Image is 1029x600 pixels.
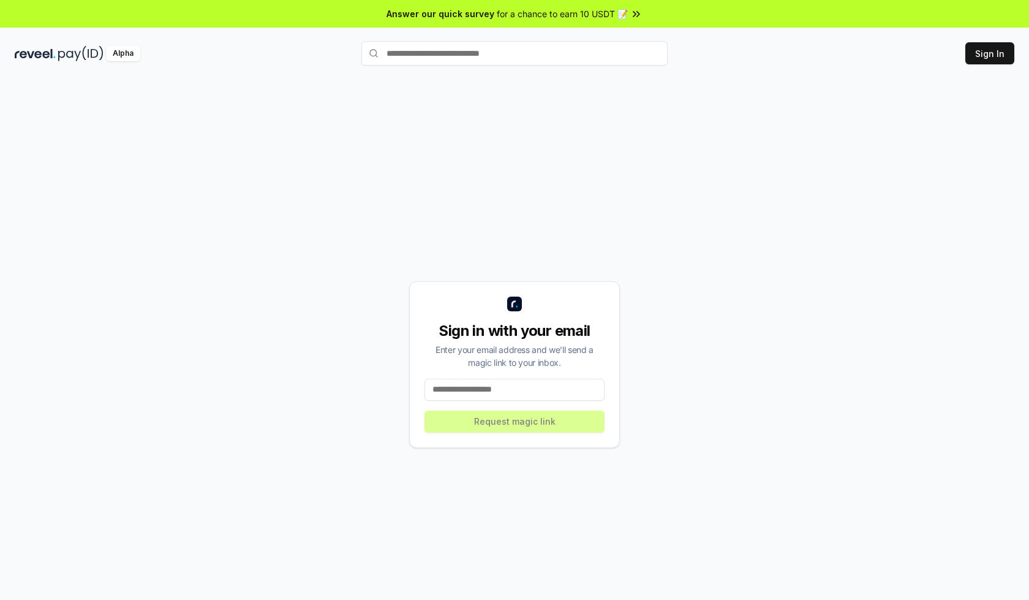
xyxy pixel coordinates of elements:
[424,343,605,369] div: Enter your email address and we’ll send a magic link to your inbox.
[386,7,494,20] span: Answer our quick survey
[507,297,522,311] img: logo_small
[15,46,56,61] img: reveel_dark
[424,321,605,341] div: Sign in with your email
[58,46,104,61] img: pay_id
[965,42,1014,64] button: Sign In
[497,7,628,20] span: for a chance to earn 10 USDT 📝
[106,46,140,61] div: Alpha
